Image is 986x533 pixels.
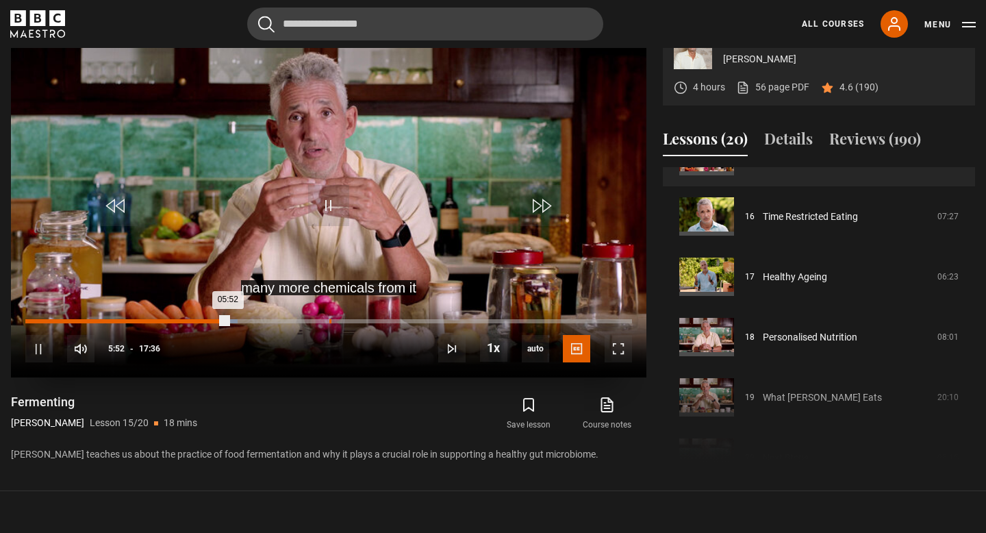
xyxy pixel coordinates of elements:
button: Details [764,127,813,156]
button: Pause [25,335,53,362]
button: Mute [67,335,94,362]
span: 17:36 [139,336,160,361]
button: Next Lesson [438,335,466,362]
h1: Fermenting [11,394,197,410]
a: Time Restricted Eating [763,210,858,224]
a: 56 page PDF [736,80,809,95]
a: Course notes [568,394,646,434]
button: Playback Rate [480,334,507,362]
button: Save lesson [490,394,568,434]
button: Toggle navigation [924,18,976,32]
p: 4.6 (190) [839,80,878,95]
div: Progress Bar [25,319,632,323]
p: [PERSON_NAME] [11,416,84,430]
p: [PERSON_NAME] teaches us about the practice of food fermentation and why it plays a crucial role ... [11,447,646,462]
svg: BBC Maestro [10,10,65,38]
p: [PERSON_NAME] [723,52,964,66]
p: 4 hours [693,80,725,95]
a: Personalised Nutrition [763,330,857,345]
video-js: Video Player [11,20,646,377]
button: Lessons (20) [663,127,748,156]
a: All Courses [802,18,864,30]
span: auto [522,335,549,362]
p: Lesson 15/20 [90,416,149,430]
button: Fullscreen [605,335,632,362]
input: Search [247,8,603,40]
span: - [130,344,134,354]
button: Captions [563,335,590,362]
div: Current quality: 360p [522,335,549,362]
p: 18 mins [164,416,197,430]
button: Reviews (190) [829,127,921,156]
a: Healthy Ageing [763,270,827,284]
button: Submit the search query [258,16,275,33]
span: 5:52 [108,336,125,361]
